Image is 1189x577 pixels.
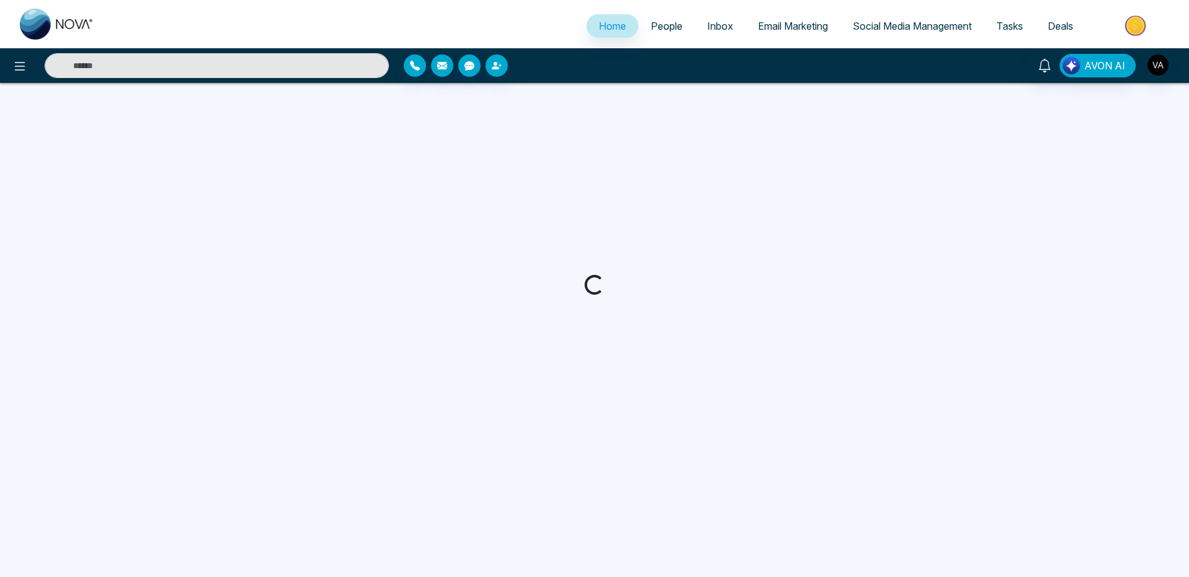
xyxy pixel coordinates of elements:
img: Nova CRM Logo [20,9,94,40]
span: Social Media Management [853,20,972,32]
span: Tasks [996,20,1023,32]
a: People [638,14,695,38]
img: Lead Flow [1063,57,1080,74]
a: Inbox [695,14,746,38]
a: Deals [1035,14,1086,38]
button: AVON AI [1060,54,1136,77]
a: Email Marketing [746,14,840,38]
span: AVON AI [1084,58,1125,73]
span: Inbox [707,20,733,32]
span: Deals [1048,20,1073,32]
span: Home [599,20,626,32]
a: Tasks [984,14,1035,38]
img: Market-place.gif [1092,12,1182,40]
span: Email Marketing [758,20,828,32]
span: People [651,20,682,32]
a: Home [586,14,638,38]
img: User Avatar [1148,54,1169,76]
a: Social Media Management [840,14,984,38]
